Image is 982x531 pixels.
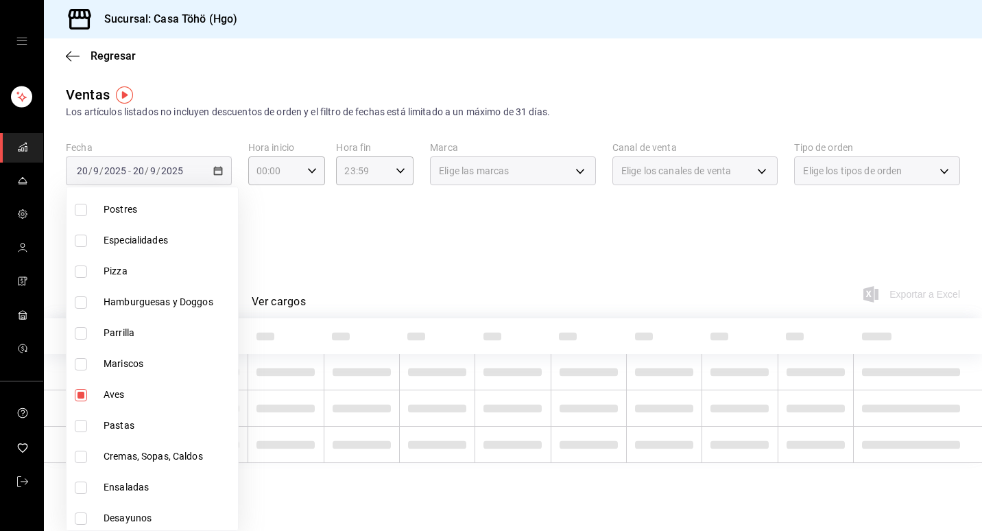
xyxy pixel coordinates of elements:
[116,86,133,104] img: Tooltip marker
[104,295,232,309] span: Hamburguesas y Doggos
[104,511,232,526] span: Desayunos
[104,233,232,248] span: Especialidades
[104,326,232,340] span: Parrilla
[104,388,232,402] span: Aves
[104,357,232,371] span: Mariscos
[104,202,232,217] span: Postres
[104,264,232,279] span: Pizza
[104,449,232,464] span: Cremas, Sopas, Caldos
[104,480,232,495] span: Ensaladas
[104,418,232,433] span: Pastas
